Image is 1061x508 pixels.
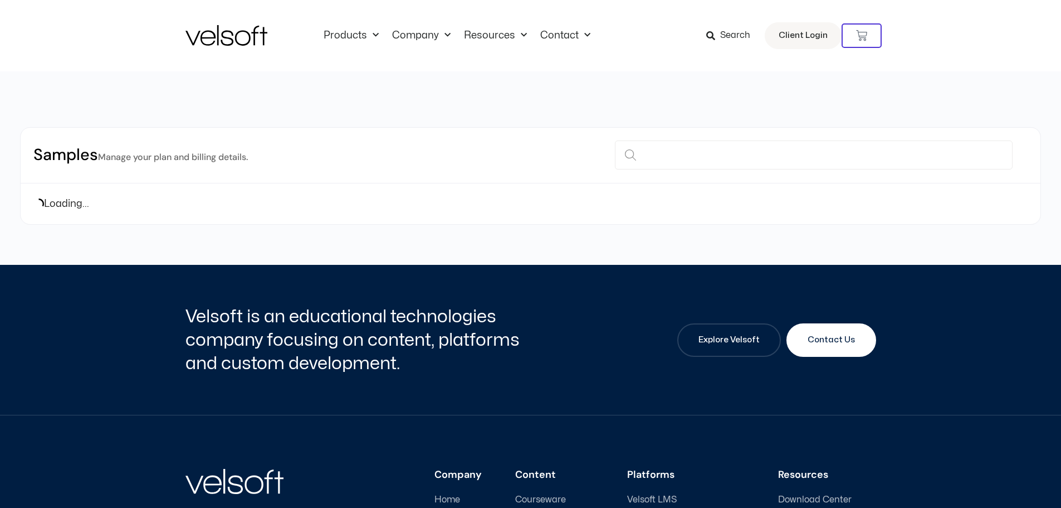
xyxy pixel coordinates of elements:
[778,495,876,505] a: Download Center
[779,28,828,43] span: Client Login
[317,30,597,42] nav: Menu
[515,495,566,505] span: Courseware
[185,305,528,375] h2: Velsoft is an educational technologies company focusing on content, platforms and custom developm...
[627,495,745,505] a: Velsoft LMS
[98,151,248,163] small: Manage your plan and billing details.
[534,30,597,42] a: ContactMenu Toggle
[808,333,855,347] span: Contact Us
[786,323,876,357] a: Contact Us
[457,30,534,42] a: ResourcesMenu Toggle
[720,28,750,43] span: Search
[706,26,758,45] a: Search
[434,495,482,505] a: Home
[698,333,760,347] span: Explore Velsoft
[434,495,460,505] span: Home
[677,323,781,357] a: Explore Velsoft
[627,469,745,481] h3: Platforms
[185,25,267,46] img: Velsoft Training Materials
[515,495,594,505] a: Courseware
[434,469,482,481] h3: Company
[385,30,457,42] a: CompanyMenu Toggle
[33,144,248,166] h2: Samples
[778,469,876,481] h3: Resources
[627,495,677,505] span: Velsoft LMS
[44,196,89,211] span: Loading...
[778,495,852,505] span: Download Center
[515,469,594,481] h3: Content
[317,30,385,42] a: ProductsMenu Toggle
[765,22,842,49] a: Client Login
